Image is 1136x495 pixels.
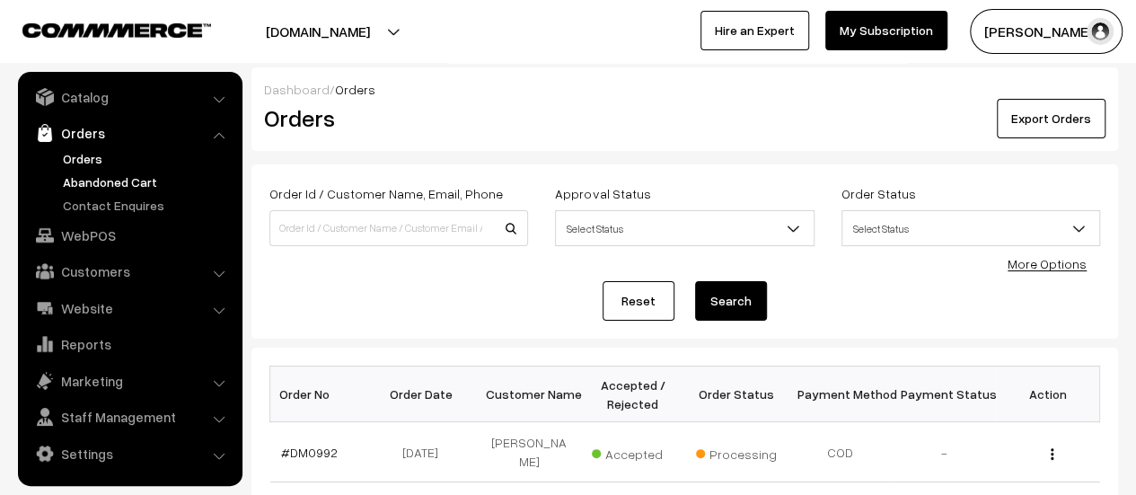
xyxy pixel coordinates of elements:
[22,438,236,470] a: Settings
[264,104,526,132] h2: Orders
[592,440,682,464] span: Accepted
[685,367,789,422] th: Order Status
[788,367,893,422] th: Payment Method
[22,219,236,252] a: WebPOS
[281,445,338,460] a: #DM0992
[696,440,786,464] span: Processing
[22,23,211,37] img: COMMMERCE
[270,367,374,422] th: Order No
[22,292,236,324] a: Website
[556,213,813,244] span: Select Status
[203,9,433,54] button: [DOMAIN_NAME]
[22,328,236,360] a: Reports
[695,281,767,321] button: Search
[841,210,1100,246] span: Select Status
[22,81,236,113] a: Catalog
[893,367,997,422] th: Payment Status
[1008,256,1087,271] a: More Options
[970,9,1123,54] button: [PERSON_NAME]
[58,149,236,168] a: Orders
[997,99,1105,138] button: Export Orders
[22,18,180,40] a: COMMMERCE
[374,367,478,422] th: Order Date
[22,117,236,149] a: Orders
[264,82,330,97] a: Dashboard
[374,422,478,482] td: [DATE]
[22,365,236,397] a: Marketing
[603,281,674,321] a: Reset
[1087,18,1114,45] img: user
[996,367,1100,422] th: Action
[269,210,528,246] input: Order Id / Customer Name / Customer Email / Customer Phone
[700,11,809,50] a: Hire an Expert
[581,367,685,422] th: Accepted / Rejected
[841,184,916,203] label: Order Status
[555,210,814,246] span: Select Status
[58,196,236,215] a: Contact Enquires
[22,255,236,287] a: Customers
[842,213,1099,244] span: Select Status
[478,422,582,482] td: [PERSON_NAME]
[264,80,1105,99] div: /
[555,184,650,203] label: Approval Status
[1051,448,1053,460] img: Menu
[893,422,997,482] td: -
[22,401,236,433] a: Staff Management
[825,11,947,50] a: My Subscription
[335,82,375,97] span: Orders
[478,367,582,422] th: Customer Name
[788,422,893,482] td: COD
[269,184,503,203] label: Order Id / Customer Name, Email, Phone
[58,172,236,191] a: Abandoned Cart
